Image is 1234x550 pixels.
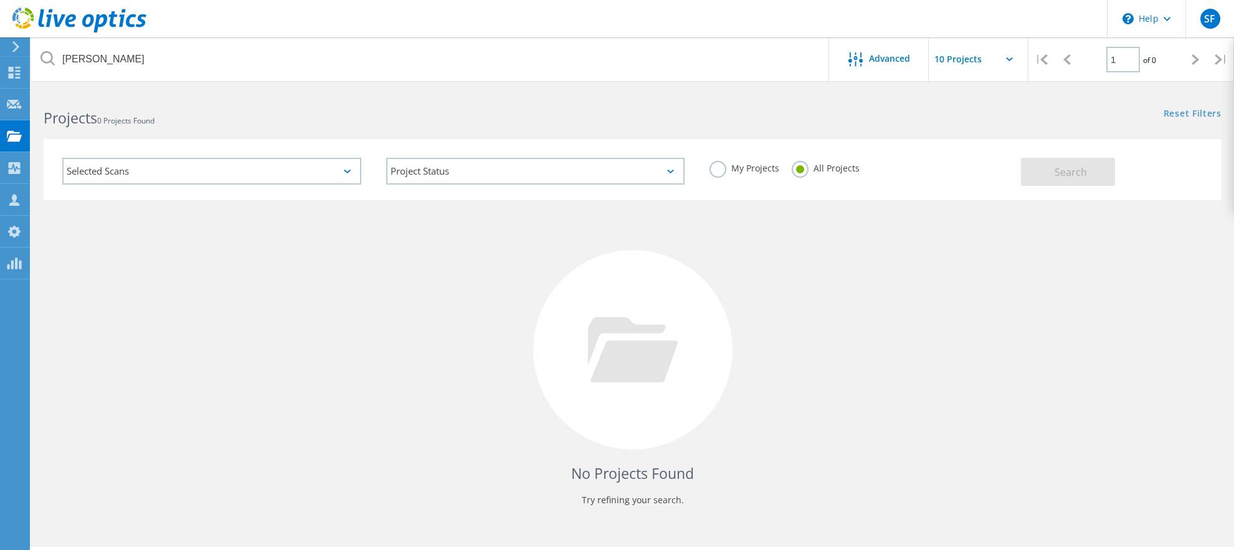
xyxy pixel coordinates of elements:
[792,161,860,173] label: All Projects
[1055,165,1087,179] span: Search
[710,161,779,173] label: My Projects
[62,158,361,185] div: Selected Scans
[12,26,146,35] a: Live Optics Dashboard
[1122,13,1134,24] svg: \n
[31,37,830,81] input: Search projects by name, owner, ID, company, etc
[44,108,97,128] b: Projects
[1021,158,1115,186] button: Search
[869,54,910,63] span: Advanced
[386,158,685,185] div: Project Status
[1028,37,1054,82] div: |
[1164,109,1222,120] a: Reset Filters
[56,490,1209,510] p: Try refining your search.
[97,115,154,126] span: 0 Projects Found
[1143,55,1156,65] span: of 0
[1208,37,1234,82] div: |
[56,463,1209,484] h4: No Projects Found
[1204,14,1215,24] span: SF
